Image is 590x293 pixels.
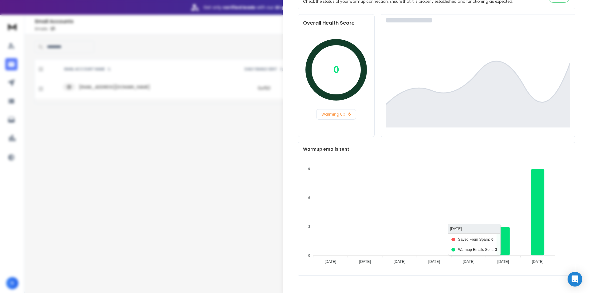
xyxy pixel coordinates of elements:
tspan: 6 [308,196,310,200]
tspan: [DATE] [394,259,405,264]
tspan: [DATE] [463,259,474,264]
tspan: 9 [308,167,310,171]
tspan: [DATE] [359,259,371,264]
p: 0 [333,64,339,75]
h2: Overall Health Score [303,19,369,27]
p: Warming Up [319,112,353,117]
tspan: 0 [308,254,310,257]
tspan: [DATE] [428,259,440,264]
p: Warmup emails sent [303,146,570,152]
div: Open Intercom Messenger [568,272,582,287]
tspan: 3 [308,225,310,228]
tspan: [DATE] [497,259,509,264]
tspan: [DATE] [324,259,336,264]
tspan: [DATE] [532,259,544,264]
